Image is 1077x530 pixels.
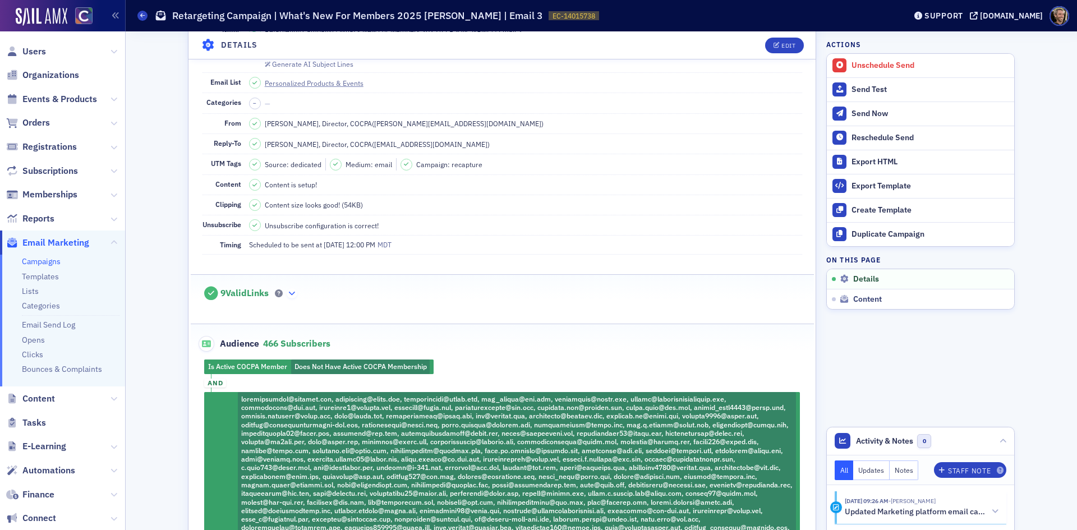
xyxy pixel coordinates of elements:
a: Lists [22,286,39,296]
a: Memberships [6,188,77,201]
span: E-Learning [22,440,66,453]
button: Send Now [827,102,1014,126]
a: E-Learning [6,440,66,453]
button: Staff Note [934,462,1006,478]
a: Tasks [6,417,46,429]
h1: Retargeting Campaign | What's New For Members 2025 [PERSON_NAME] | Email 3 [172,9,543,22]
span: Campaign: recapture [416,159,482,169]
span: Tasks [22,417,46,429]
span: 466 Subscribers [263,338,330,349]
button: Send Test [827,77,1014,102]
div: Support [924,11,963,21]
a: Export HTML [827,150,1014,174]
button: Edit [765,37,804,53]
span: Registrations [22,141,77,153]
img: SailAMX [75,7,93,25]
a: Finance [6,488,54,501]
span: Unsubscribe [202,220,241,229]
a: Subscriptions [6,165,78,177]
div: Reschedule Send [852,133,1009,143]
h5: Updated Marketing platform email campaign: Retargeting Campaign | What's New For Members 2025 [PE... [845,507,988,517]
a: Organizations [6,69,79,81]
button: Duplicate Campaign [827,222,1014,246]
a: Bounces & Complaints [22,364,102,374]
span: Email Marketing [22,237,89,249]
span: Activity & Notes [856,435,913,447]
div: Create Template [852,205,1009,215]
span: From [224,118,241,127]
button: Reschedule Send [827,126,1014,150]
span: Categories [206,98,241,107]
button: Updates [853,460,890,480]
span: [DATE] [324,240,346,249]
div: Staff Note [948,468,991,474]
img: SailAMX [16,8,67,26]
time: 9/2/2025 09:26 AM [845,497,889,505]
span: Reply-To [214,139,241,148]
span: Email List [210,77,241,86]
span: Content [853,294,882,305]
button: Notes [890,460,919,480]
button: [DOMAIN_NAME] [970,12,1047,20]
span: Audience [199,336,260,352]
a: Automations [6,464,75,477]
span: Memberships [22,188,77,201]
button: Unschedule Send [827,54,1014,77]
span: Subscriptions [22,165,78,177]
span: 9 Valid Links [220,288,269,299]
button: All [835,460,854,480]
span: MDT [375,240,392,249]
span: 0 [917,434,931,448]
span: Connect [22,512,56,524]
span: – [253,99,256,107]
span: Orders [22,117,50,129]
a: Categories [22,301,60,311]
a: Reports [6,213,54,225]
a: Email Marketing [6,237,89,249]
a: Users [6,45,46,58]
span: Clipping [215,200,241,209]
span: — [265,99,270,108]
span: Events & Products [22,93,97,105]
span: Content [22,393,55,405]
span: Profile [1050,6,1069,26]
div: Generate AI Subject Lines [272,61,353,67]
span: 12:00 PM [346,240,375,249]
span: Katie Foo [889,497,936,505]
a: Registrations [6,141,77,153]
div: Send Now [852,109,1009,119]
span: Organizations [22,69,79,81]
span: Finance [22,488,54,501]
a: Personalized Products & Events [265,78,374,88]
button: Updated Marketing platform email campaign: Retargeting Campaign | What's New For Members 2025 [PE... [845,506,998,518]
a: Email Send Log [22,320,75,330]
h4: Actions [826,39,861,49]
div: Unschedule Send [852,61,1009,71]
span: [PERSON_NAME], Director, COCPA ( [PERSON_NAME][EMAIL_ADDRESS][DOMAIN_NAME] ) [265,118,544,128]
div: Send Test [852,85,1009,95]
span: Medium: email [346,159,392,169]
span: Scheduled to be sent at [249,239,322,250]
a: Orders [6,117,50,129]
span: Unsubscribe configuration is correct! [265,220,379,231]
div: Export HTML [852,157,1009,167]
a: Clicks [22,349,43,360]
a: Campaigns [22,256,61,266]
span: Timing [220,240,241,249]
a: View Homepage [67,7,93,26]
div: Edit [781,42,795,48]
a: Content [6,393,55,405]
h4: Details [221,39,258,51]
a: Connect [6,512,56,524]
span: Content [215,179,241,188]
span: Content is setup! [265,179,317,190]
span: [PERSON_NAME], Director, COCPA ( [EMAIL_ADDRESS][DOMAIN_NAME] ) [265,139,490,149]
button: Generate AI Subject Lines [265,58,353,68]
div: [DOMAIN_NAME] [980,11,1043,21]
span: Automations [22,464,75,477]
span: Content size looks good! (54KB) [265,200,363,210]
div: Activity [830,501,842,513]
span: Users [22,45,46,58]
span: UTM Tags [211,159,241,168]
